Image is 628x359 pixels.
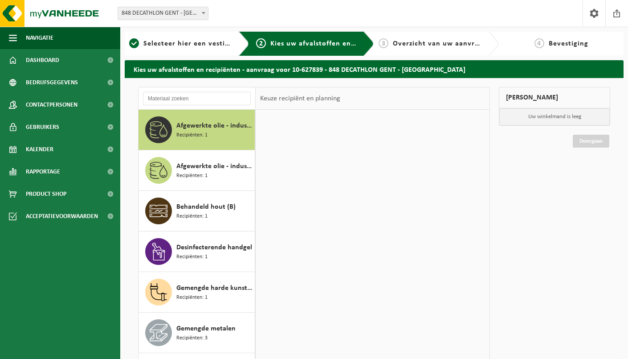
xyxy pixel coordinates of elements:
a: 1Selecteer hier een vestiging [129,38,232,49]
span: Afgewerkte olie - industrie in 200lt [176,120,253,131]
div: Keuze recipiënt en planning [256,87,345,110]
input: Materiaal zoeken [143,92,251,105]
button: Gemengde metalen Recipiënten: 3 [139,313,255,353]
span: Product Shop [26,183,66,205]
span: Dashboard [26,49,59,71]
span: 3 [379,38,388,48]
button: Behandeld hout (B) Recipiënten: 1 [139,191,255,231]
span: Gemengde harde kunststoffen (PE, PP en PVC), recycleerbaar (industrieel) [176,283,253,293]
span: Kalender [26,138,53,161]
span: Behandeld hout (B) [176,202,236,212]
span: Afgewerkte olie - industrie in kleinverpakking [176,161,253,172]
span: 1 [129,38,139,48]
button: Afgewerkte olie - industrie in kleinverpakking Recipiënten: 1 [139,150,255,191]
span: Gebruikers [26,116,59,138]
span: Bevestiging [549,40,588,47]
span: Acceptatievoorwaarden [26,205,98,227]
span: Selecteer hier een vestiging [143,40,240,47]
button: Gemengde harde kunststoffen (PE, PP en PVC), recycleerbaar (industrieel) Recipiënten: 1 [139,272,255,313]
div: [PERSON_NAME] [499,87,610,108]
a: Doorgaan [573,135,609,148]
span: Overzicht van uw aanvraag [393,40,487,47]
span: Recipiënten: 1 [176,293,208,302]
span: Contactpersonen [26,94,77,116]
span: Bedrijfsgegevens [26,71,78,94]
button: Desinfecterende handgel Recipiënten: 1 [139,231,255,272]
span: 848 DECATHLON GENT - GENT [118,7,208,20]
span: 4 [534,38,544,48]
span: Navigatie [26,27,53,49]
span: Gemengde metalen [176,323,236,334]
span: Recipiënten: 1 [176,131,208,140]
span: Rapportage [26,161,60,183]
p: Uw winkelmand is leeg [499,108,610,125]
button: Afgewerkte olie - industrie in 200lt Recipiënten: 1 [139,110,255,150]
h2: Kies uw afvalstoffen en recipiënten - aanvraag voor 10-627839 - 848 DECATHLON GENT - [GEOGRAPHIC_... [125,60,624,78]
span: Desinfecterende handgel [176,242,252,253]
span: 2 [256,38,266,48]
span: Recipiënten: 1 [176,253,208,261]
span: 848 DECATHLON GENT - GENT [118,7,208,20]
span: Recipiënten: 3 [176,334,208,342]
span: Recipiënten: 1 [176,212,208,221]
span: Recipiënten: 1 [176,172,208,180]
span: Kies uw afvalstoffen en recipiënten [270,40,393,47]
